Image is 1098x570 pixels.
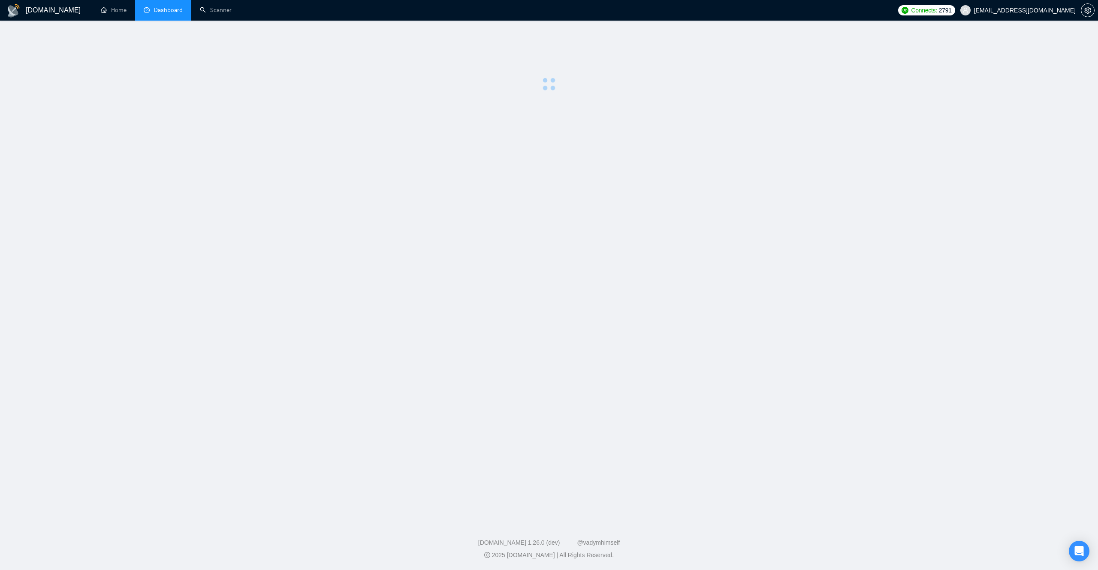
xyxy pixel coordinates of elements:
[902,7,908,14] img: upwork-logo.png
[478,539,560,546] a: [DOMAIN_NAME] 1.26.0 (dev)
[1069,541,1089,561] div: Open Intercom Messenger
[484,552,490,558] span: copyright
[1081,7,1095,14] a: setting
[144,7,150,13] span: dashboard
[1081,7,1094,14] span: setting
[7,551,1091,560] div: 2025 [DOMAIN_NAME] | All Rights Reserved.
[1081,3,1095,17] button: setting
[911,6,937,15] span: Connects:
[154,6,183,14] span: Dashboard
[101,6,127,14] a: homeHome
[577,539,620,546] a: @vadymhimself
[7,4,21,18] img: logo
[939,6,952,15] span: 2791
[962,7,968,13] span: user
[200,6,232,14] a: searchScanner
